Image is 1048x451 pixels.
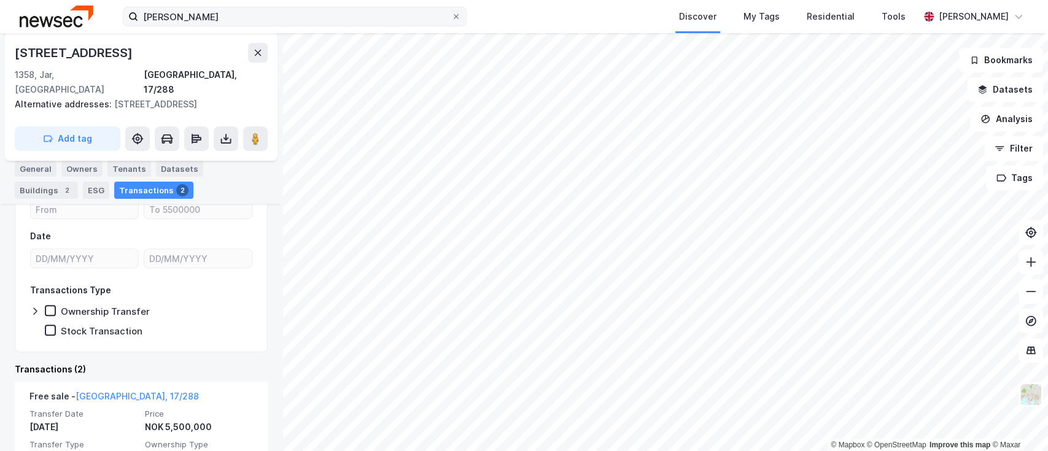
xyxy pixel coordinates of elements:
[145,420,253,434] div: NOK 5,500,000
[156,161,203,177] div: Datasets
[15,182,78,199] div: Buildings
[867,441,926,449] a: OpenStreetMap
[970,107,1043,131] button: Analysis
[76,391,199,401] a: [GEOGRAPHIC_DATA], 17/288
[176,184,188,196] div: 2
[15,99,114,109] span: Alternative addresses:
[807,9,855,24] div: Residential
[29,389,199,409] div: Free sale -
[83,182,109,199] div: ESG
[939,9,1009,24] div: [PERSON_NAME]
[31,200,138,218] input: From
[114,182,193,199] div: Transactions
[743,9,780,24] div: My Tags
[61,184,73,196] div: 2
[31,249,138,268] input: DD/MM/YYYY
[831,441,864,449] a: Mapbox
[30,229,51,244] div: Date
[15,161,56,177] div: General
[986,166,1043,190] button: Tags
[930,441,990,449] a: Improve this map
[144,200,252,218] input: To 5500000
[882,9,906,24] div: Tools
[967,77,1043,102] button: Datasets
[987,392,1048,451] iframe: Chat Widget
[15,97,258,112] div: [STREET_ADDRESS]
[138,7,451,26] input: Search by address, cadastre, landlords, tenants or people
[29,420,138,434] div: [DATE]
[20,6,93,27] img: newsec-logo.f6e21ccffca1b3a03d2d.png
[15,43,135,63] div: [STREET_ADDRESS]
[679,9,716,24] div: Discover
[144,249,252,268] input: DD/MM/YYYY
[1019,383,1042,406] img: Z
[61,325,142,337] div: Stock Transaction
[959,48,1043,72] button: Bookmarks
[61,161,103,177] div: Owners
[107,161,151,177] div: Tenants
[15,126,120,151] button: Add tag
[984,136,1043,161] button: Filter
[29,439,138,450] span: Transfer Type
[145,439,253,450] span: Ownership Type
[29,409,138,419] span: Transfer Date
[144,67,268,97] div: [GEOGRAPHIC_DATA], 17/288
[15,362,268,377] div: Transactions (2)
[61,306,150,317] div: Ownership Transfer
[30,283,111,298] div: Transactions Type
[15,67,144,97] div: 1358, Jar, [GEOGRAPHIC_DATA]
[145,409,253,419] span: Price
[987,392,1048,451] div: Kontrollprogram for chat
